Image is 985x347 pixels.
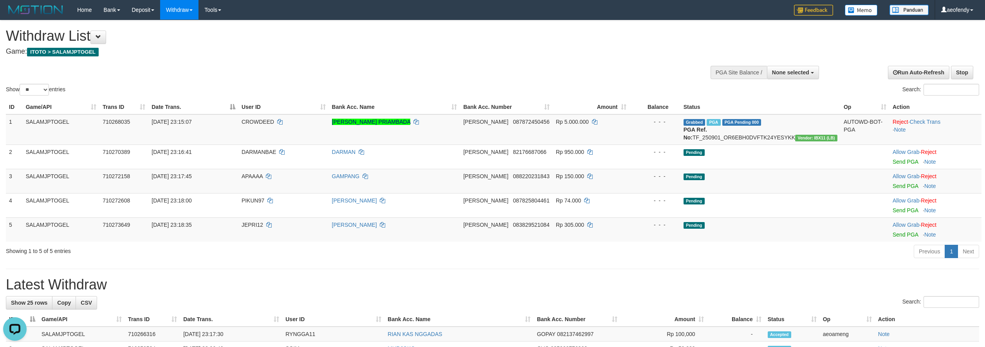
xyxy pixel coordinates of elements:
td: AUTOWD-BOT-PGA [841,114,889,145]
td: SALAMJPTOGEL [23,169,99,193]
h1: Withdraw List [6,28,649,44]
a: Allow Grab [893,149,919,155]
span: Show 25 rows [11,300,47,306]
span: Pending [684,149,705,156]
span: Rp 305.000 [556,222,584,228]
a: Show 25 rows [6,296,52,309]
td: 1 [6,114,23,145]
span: Rp 150.000 [556,173,584,179]
th: User ID: activate to sort column ascending [282,312,384,327]
td: · [889,145,981,169]
a: Send PGA [893,207,918,213]
a: Note [924,159,936,165]
a: Stop [951,66,973,79]
th: Status [680,100,841,114]
td: [DATE] 23:17:30 [180,327,282,342]
th: ID: activate to sort column descending [6,312,38,327]
span: · [893,222,921,228]
a: Note [924,231,936,238]
th: Balance: activate to sort column ascending [707,312,765,327]
th: Bank Acc. Number: activate to sort column ascending [460,100,552,114]
input: Search: [924,296,979,308]
b: PGA Ref. No: [684,127,707,141]
span: [DATE] 23:17:45 [152,173,191,179]
a: Note [924,183,936,189]
div: - - - [633,197,677,204]
th: Status: activate to sort column ascending [765,312,820,327]
span: 710272158 [103,173,130,179]
span: [PERSON_NAME] [463,173,508,179]
img: Button%20Memo.svg [845,5,878,16]
a: Reject [921,149,936,155]
span: CROWDEED [242,119,274,125]
td: RYNGGA11 [282,327,384,342]
th: Op: activate to sort column ascending [820,312,875,327]
div: Showing 1 to 5 of 5 entries [6,244,404,255]
span: [DATE] 23:16:41 [152,149,191,155]
button: Open LiveChat chat widget [3,3,27,27]
span: [DATE] 23:18:00 [152,197,191,204]
span: APAAAA [242,173,263,179]
td: 5 [6,217,23,242]
a: [PERSON_NAME] PRIAMBADA [332,119,411,125]
span: Copy [57,300,71,306]
th: Balance [630,100,680,114]
th: Bank Acc. Name: activate to sort column ascending [384,312,534,327]
img: panduan.png [889,5,929,15]
span: Rp 74.000 [556,197,581,204]
h1: Latest Withdraw [6,277,979,293]
a: 1 [945,245,958,258]
span: PGA Pending [722,119,761,126]
td: SALAMJPTOGEL [23,145,99,169]
span: Copy 82176687066 to clipboard [513,149,547,155]
span: Rp 5.000.000 [556,119,589,125]
span: 710273649 [103,222,130,228]
span: PIKUN97 [242,197,264,204]
span: Rp 950.000 [556,149,584,155]
a: Allow Grab [893,173,919,179]
span: [PERSON_NAME] [463,119,508,125]
a: Check Trans [910,119,941,125]
a: Previous [914,245,945,258]
span: Copy 087872450456 to clipboard [513,119,549,125]
span: Pending [684,198,705,204]
th: Action [889,100,981,114]
th: User ID: activate to sort column ascending [238,100,329,114]
span: Pending [684,173,705,180]
th: Action [875,312,979,327]
td: · [889,193,981,217]
td: · [889,217,981,242]
input: Search: [924,84,979,96]
th: Trans ID: activate to sort column ascending [99,100,148,114]
select: Showentries [20,84,49,96]
span: Copy 088220231843 to clipboard [513,173,549,179]
td: SALAMJPTOGEL [23,193,99,217]
td: TF_250901_OR6EBH0DVFTK24YESYKK [680,114,841,145]
th: Trans ID: activate to sort column ascending [125,312,180,327]
td: 4 [6,193,23,217]
th: Game/API: activate to sort column ascending [23,100,99,114]
a: Reject [893,119,908,125]
a: Next [958,245,979,258]
th: ID [6,100,23,114]
span: JEPRI12 [242,222,263,228]
div: - - - [633,221,677,229]
td: 710266316 [125,327,180,342]
th: Bank Acc. Name: activate to sort column ascending [329,100,460,114]
a: [PERSON_NAME] [332,197,377,204]
a: Copy [52,296,76,309]
label: Search: [902,296,979,308]
label: Show entries [6,84,65,96]
span: Copy 087825804461 to clipboard [513,197,549,204]
td: SALAMJPTOGEL [23,114,99,145]
span: [PERSON_NAME] [463,197,508,204]
span: Marked by aeohensen [707,119,720,126]
a: Send PGA [893,231,918,238]
th: Amount: activate to sort column ascending [553,100,630,114]
th: Game/API: activate to sort column ascending [38,312,125,327]
th: Date Trans.: activate to sort column ascending [180,312,282,327]
span: [PERSON_NAME] [463,222,508,228]
a: [PERSON_NAME] [332,222,377,228]
span: ITOTO > SALAMJPTOGEL [27,48,99,56]
a: Send PGA [893,183,918,189]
